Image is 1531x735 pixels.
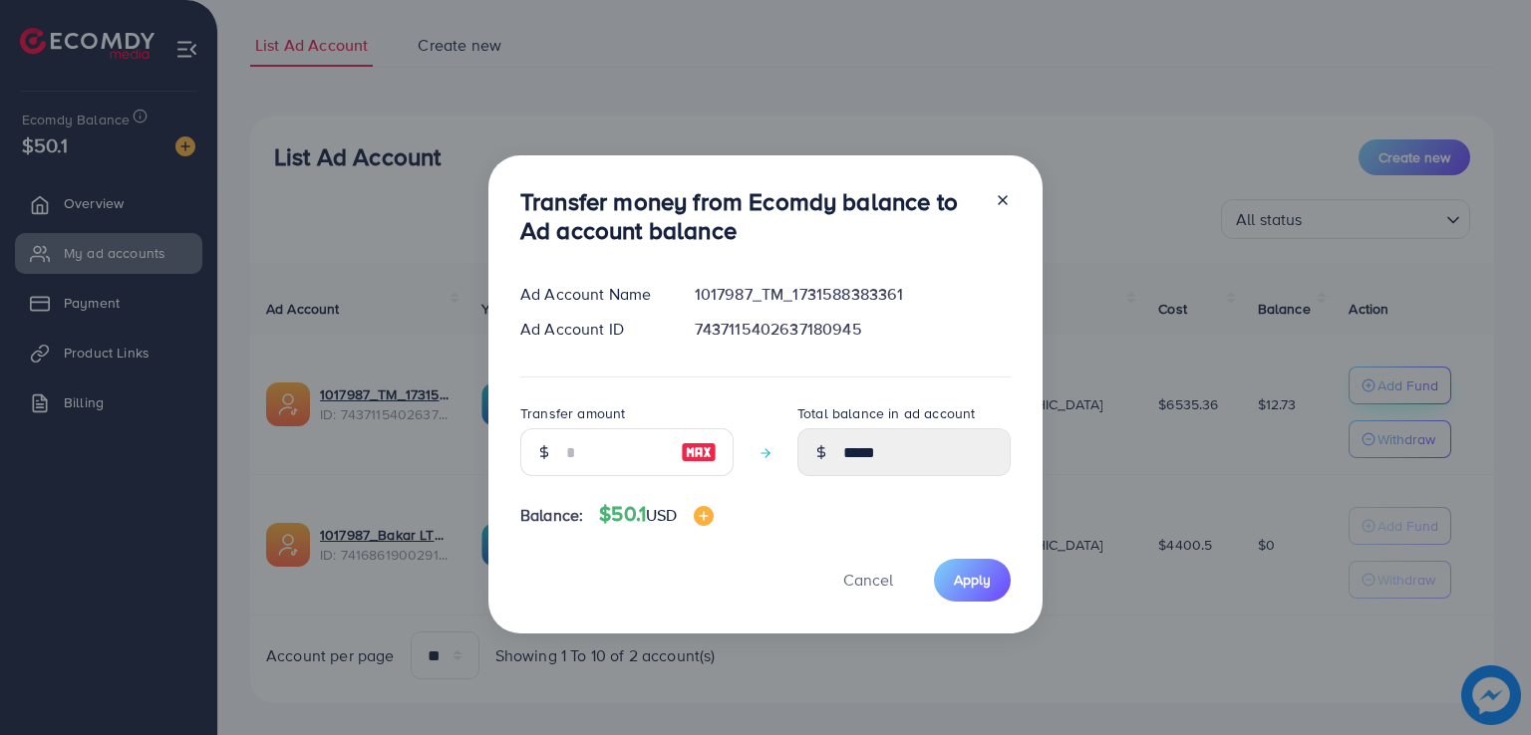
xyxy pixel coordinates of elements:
span: Balance: [520,504,583,527]
div: 7437115402637180945 [679,318,1027,341]
label: Total balance in ad account [797,403,975,423]
h4: $50.1 [599,502,713,527]
button: Apply [934,559,1011,602]
img: image [681,440,717,464]
button: Cancel [818,559,918,602]
label: Transfer amount [520,403,625,423]
span: USD [646,504,677,526]
span: Cancel [843,569,893,591]
div: Ad Account Name [504,283,679,306]
h3: Transfer money from Ecomdy balance to Ad account balance [520,187,979,245]
img: image [694,506,714,526]
div: Ad Account ID [504,318,679,341]
div: 1017987_TM_1731588383361 [679,283,1027,306]
span: Apply [954,570,991,590]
